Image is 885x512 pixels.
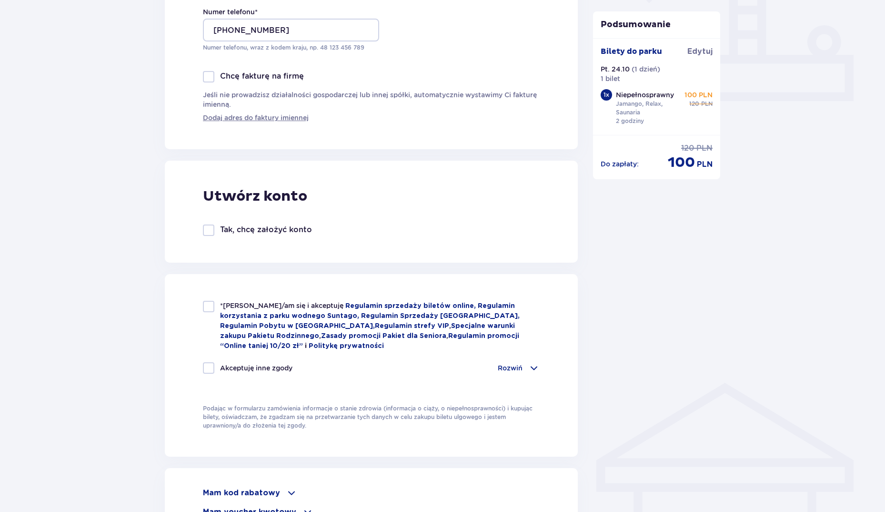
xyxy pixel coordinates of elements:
[616,100,682,117] p: Jamango, Relax, Saunaria
[696,143,713,154] span: PLN
[220,301,540,351] p: , , ,
[601,46,662,57] p: Bilety do parku
[601,74,620,83] p: 1 bilet
[203,90,540,109] p: Jeśli nie prowadzisz działalności gospodarczej lub innej spółki, automatycznie wystawimy Ci faktu...
[632,64,660,74] p: ( 1 dzień )
[375,323,449,329] a: Regulamin strefy VIP
[601,159,639,169] p: Do zapłaty :
[220,225,312,235] p: Tak, chcę założyć konto
[203,187,307,205] p: Utwórz konto
[309,343,384,349] a: Politykę prywatności
[616,117,644,125] p: 2 godziny
[687,46,713,57] span: Edytuj
[220,323,375,329] a: Regulamin Pobytu w [GEOGRAPHIC_DATA],
[684,90,713,100] p: 100 PLN
[498,363,523,373] p: Rozwiń
[203,404,540,430] p: Podając w formularzu zamówienia informacje o stanie zdrowia (informacja o ciąży, o niepełnosprawn...
[203,488,280,498] p: Mam kod rabatowy
[616,90,674,100] p: Niepełnosprawny
[203,19,379,41] input: Numer telefonu
[689,100,699,108] span: 120
[345,303,478,309] a: Regulamin sprzedaży biletów online,
[203,7,258,17] label: Numer telefonu *
[593,19,721,31] p: Podsumowanie
[321,333,446,339] a: Zasady promocji Pakiet dla Seniora
[681,143,694,154] span: 120
[701,100,713,108] span: PLN
[601,64,630,74] p: Pt. 24.10
[203,113,309,123] a: Dodaj adres do faktury imiennej
[361,313,520,319] a: Regulamin Sprzedaży [GEOGRAPHIC_DATA],
[697,159,713,170] span: PLN
[305,343,309,349] span: i
[220,363,292,373] p: Akceptuję inne zgody
[601,89,612,101] div: 1 x
[220,302,345,309] span: *[PERSON_NAME]/am się i akceptuję
[220,71,304,82] p: Chcę fakturę na firmę
[203,43,379,52] p: Numer telefonu, wraz z kodem kraju, np. 48 ​123 ​456 ​789
[668,154,695,172] span: 100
